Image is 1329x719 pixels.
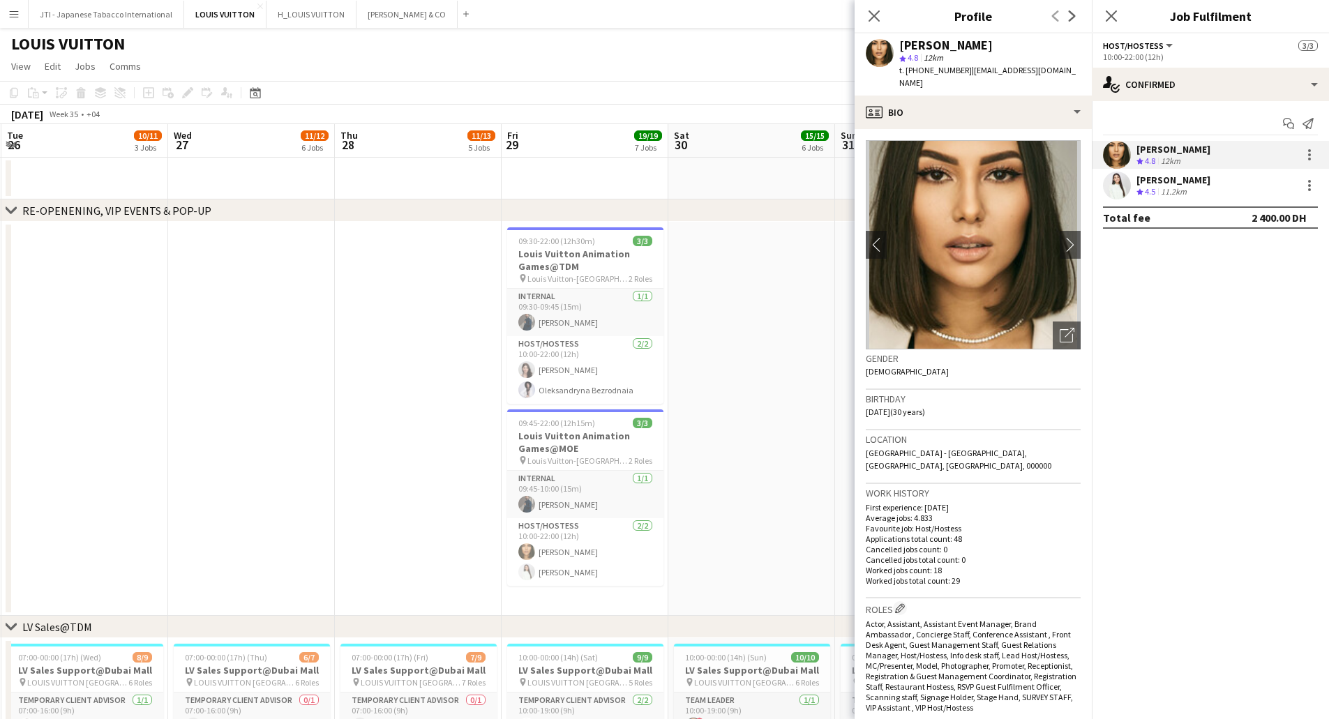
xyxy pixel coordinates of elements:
app-card-role: Host/Hostess2/210:00-22:00 (12h)[PERSON_NAME][PERSON_NAME] [507,518,663,586]
div: 10:00-22:00 (12h) [1103,52,1318,62]
span: t. [PHONE_NUMBER] [899,65,972,75]
span: Fri [507,129,518,142]
span: LOUIS VUITTON [GEOGRAPHIC_DATA] - [GEOGRAPHIC_DATA] [361,677,462,688]
span: 4.8 [1145,156,1155,166]
app-job-card: 09:45-22:00 (12h15m)3/3Louis Vuitton Animation Games@MOE Louis Vuitton-[GEOGRAPHIC_DATA]2 RolesIn... [507,409,663,586]
app-job-card: 09:30-22:00 (12h30m)3/3Louis Vuitton Animation Games@TDM Louis Vuitton-[GEOGRAPHIC_DATA]2 RolesIn... [507,227,663,404]
h3: Birthday [866,393,1081,405]
span: 10:00-00:00 (14h) (Sat) [518,652,598,663]
app-card-role: Internal1/109:30-09:45 (15m)[PERSON_NAME] [507,289,663,336]
span: 6 Roles [128,677,152,688]
span: 29 [505,137,518,153]
app-card-role: Host/Hostess2/210:00-22:00 (12h)[PERSON_NAME]Oleksandryna Bezrodnaia [507,336,663,404]
span: 09:30-22:00 (12h30m) [518,236,595,246]
span: View [11,60,31,73]
h3: Work history [866,487,1081,499]
span: 4.8 [908,52,918,63]
p: Worked jobs total count: 29 [866,575,1081,586]
span: Sat [674,129,689,142]
p: Worked jobs count: 18 [866,565,1081,575]
div: +04 [87,109,100,119]
h3: LV Sales Support@Dubai Mall [7,664,163,676]
p: Cancelled jobs count: 0 [866,544,1081,554]
h3: Profile [855,7,1092,25]
h3: LV Sales Support@Dubai Mall [841,664,997,676]
div: 3 Jobs [135,142,161,153]
span: 07:00-00:00 (17h) (Wed) [18,652,101,663]
button: Host/Hostess [1103,40,1175,51]
span: 5 Roles [629,677,652,688]
span: Week 35 [46,109,81,119]
div: 11.2km [1158,186,1189,198]
span: 6 Roles [795,677,819,688]
span: Edit [45,60,61,73]
h3: Location [866,433,1081,446]
p: Cancelled jobs total count: 0 [866,554,1081,565]
div: [PERSON_NAME] [1136,174,1210,186]
div: 2 400.00 DH [1252,211,1307,225]
span: LOUIS VUITTON [GEOGRAPHIC_DATA] - [GEOGRAPHIC_DATA] [27,677,128,688]
span: 7 Roles [462,677,486,688]
span: Jobs [75,60,96,73]
h3: Louis Vuitton Animation Games@TDM [507,248,663,273]
button: H_LOUIS VUITTON [266,1,356,28]
span: [DEMOGRAPHIC_DATA] [866,366,949,377]
span: Louis Vuitton-[GEOGRAPHIC_DATA] [527,455,629,466]
div: Total fee [1103,211,1150,225]
span: Host/Hostess [1103,40,1164,51]
span: 3/3 [633,418,652,428]
a: View [6,57,36,75]
p: First experience: [DATE] [866,502,1081,513]
div: 6 Jobs [802,142,828,153]
h3: Roles [866,601,1081,616]
button: [PERSON_NAME] & CO [356,1,458,28]
span: Louis Vuitton-[GEOGRAPHIC_DATA] [527,273,629,284]
span: 28 [338,137,358,153]
span: 27 [172,137,192,153]
span: 07:00-00:00 (17h) (Fri) [352,652,428,663]
span: Thu [340,129,358,142]
h3: LV Sales Support@Dubai Mall [674,664,830,676]
p: Average jobs: 4.833 [866,513,1081,523]
span: 26 [5,137,23,153]
span: 10:00-00:00 (14h) (Sun) [685,652,767,663]
span: LOUIS VUITTON [GEOGRAPHIC_DATA] - [GEOGRAPHIC_DATA] [694,677,795,688]
span: 7/9 [466,652,486,663]
div: 12km [1158,156,1183,167]
p: Applications total count: 48 [866,533,1081,544]
span: [DATE] (30 years) [866,407,925,417]
span: Wed [174,129,192,142]
span: 4.5 [1145,186,1155,197]
button: JTI - Japanese Tabacco International [29,1,184,28]
span: 31 [839,137,857,153]
span: 2 Roles [629,273,652,284]
img: Crew avatar or photo [866,140,1081,349]
h3: LV Sales Support@Dubai Mall [174,664,330,676]
h3: Gender [866,352,1081,365]
a: Comms [104,57,147,75]
div: [PERSON_NAME] [899,39,993,52]
span: 3/3 [1298,40,1318,51]
span: [GEOGRAPHIC_DATA] - [GEOGRAPHIC_DATA], [GEOGRAPHIC_DATA], [GEOGRAPHIC_DATA], 000000 [866,448,1051,471]
span: 2 Roles [629,455,652,466]
span: 3/3 [633,236,652,246]
span: 10/10 [791,652,819,663]
button: LOUIS VUITTON [184,1,266,28]
span: Tue [7,129,23,142]
app-card-role: Internal1/109:45-10:00 (15m)[PERSON_NAME] [507,471,663,518]
span: 30 [672,137,689,153]
div: 7 Jobs [635,142,661,153]
span: Comms [110,60,141,73]
div: [DATE] [11,107,43,121]
span: 10/11 [134,130,162,141]
div: 5 Jobs [468,142,495,153]
span: LOUIS VUITTON [GEOGRAPHIC_DATA] - [GEOGRAPHIC_DATA] [194,677,295,688]
span: 6 Roles [295,677,319,688]
h1: LOUIS VUITTON [11,33,125,54]
span: | [EMAIL_ADDRESS][DOMAIN_NAME] [899,65,1076,88]
div: Bio [855,96,1092,129]
span: Actor, Assistant, Assistant Event Manager, Brand Ambassador , Concierge Staff, Conference Assista... [866,619,1076,713]
span: Sun [841,129,857,142]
